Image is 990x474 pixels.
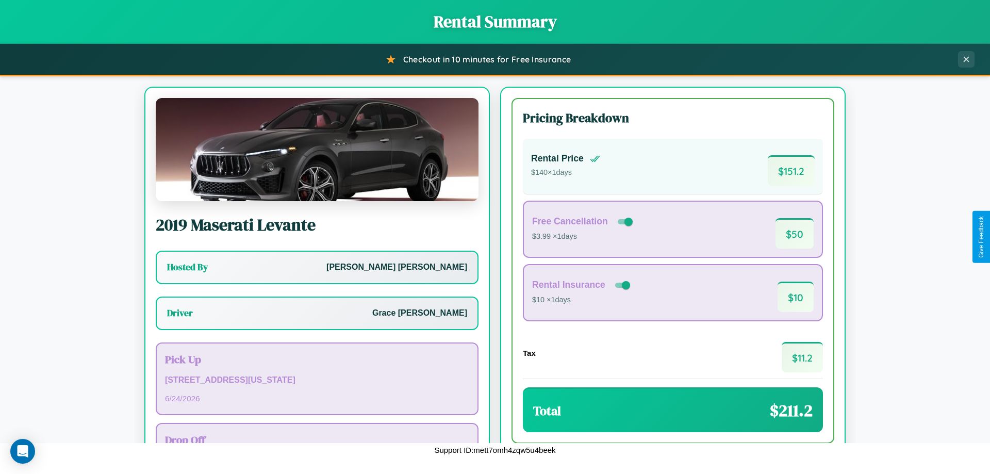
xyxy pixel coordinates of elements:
p: [PERSON_NAME] [PERSON_NAME] [326,260,467,275]
h4: Tax [523,349,536,357]
span: $ 11.2 [782,342,823,372]
p: Support ID: mett7omh4zqw5u4beek [434,443,555,457]
p: Grace [PERSON_NAME] [372,306,467,321]
p: [STREET_ADDRESS][US_STATE] [165,373,469,388]
span: Checkout in 10 minutes for Free Insurance [403,54,571,64]
p: 6 / 24 / 2026 [165,391,469,405]
h3: Drop Off [165,432,469,447]
h3: Total [533,402,561,419]
h3: Pick Up [165,352,469,367]
img: Maserati Levante [156,98,478,201]
span: $ 50 [775,218,814,249]
p: $ 140 × 1 days [531,166,600,179]
span: $ 151.2 [768,155,815,186]
h3: Driver [167,307,193,319]
span: $ 211.2 [770,399,813,422]
h1: Rental Summary [10,10,980,33]
p: $3.99 × 1 days [532,230,635,243]
h3: Hosted By [167,261,208,273]
h4: Rental Insurance [532,280,605,290]
h3: Pricing Breakdown [523,109,823,126]
h4: Free Cancellation [532,216,608,227]
h4: Rental Price [531,153,584,164]
span: $ 10 [778,282,814,312]
p: $10 × 1 days [532,293,632,307]
div: Give Feedback [978,216,985,258]
div: Open Intercom Messenger [10,439,35,464]
h2: 2019 Maserati Levante [156,214,478,236]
